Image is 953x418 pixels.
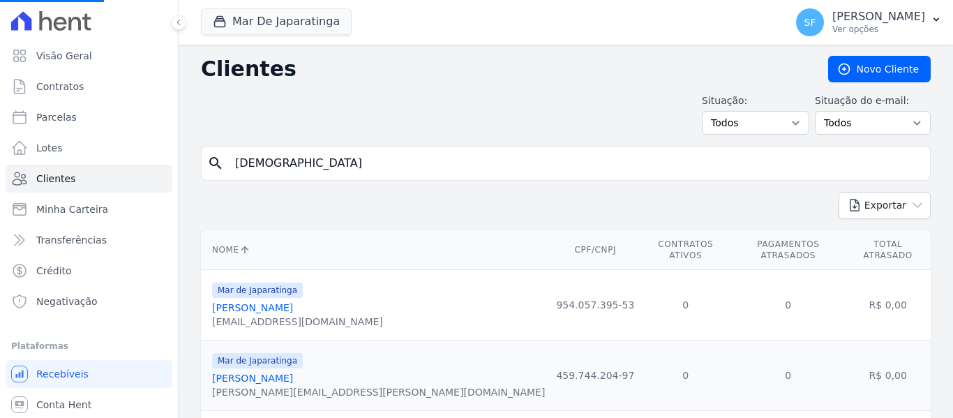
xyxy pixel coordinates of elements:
button: Exportar [839,192,931,219]
i: search [207,155,224,172]
button: SF [PERSON_NAME] Ver opções [785,3,953,42]
span: SF [804,17,816,27]
span: Mar de Japaratinga [212,353,303,368]
span: Lotes [36,141,63,155]
a: Minha Carteira [6,195,172,223]
a: Lotes [6,134,172,162]
td: 0 [731,270,845,341]
span: Crédito [36,264,72,278]
label: Situação: [702,94,809,108]
span: Mar de Japaratinga [212,283,303,298]
a: Negativação [6,288,172,315]
span: Visão Geral [36,49,92,63]
a: Visão Geral [6,42,172,70]
a: Clientes [6,165,172,193]
td: R$ 0,00 [845,341,931,411]
a: Parcelas [6,103,172,131]
a: [PERSON_NAME] [212,302,293,313]
h2: Clientes [201,57,806,82]
th: Total Atrasado [845,230,931,270]
div: [EMAIL_ADDRESS][DOMAIN_NAME] [212,315,383,329]
td: 0 [640,270,731,341]
td: 954.057.395-53 [550,270,640,341]
td: 0 [640,341,731,411]
button: Mar De Japaratinga [201,8,352,35]
a: Crédito [6,257,172,285]
span: Transferências [36,233,107,247]
td: 459.744.204-97 [550,341,640,411]
span: Negativação [36,294,98,308]
th: CPF/CNPJ [550,230,640,270]
a: Transferências [6,226,172,254]
a: Novo Cliente [828,56,931,82]
th: Nome [201,230,550,270]
label: Situação do e-mail: [815,94,931,108]
span: Conta Hent [36,398,91,412]
input: Buscar por nome, CPF ou e-mail [227,149,924,177]
span: Recebíveis [36,367,89,381]
span: Parcelas [36,110,77,124]
div: [PERSON_NAME][EMAIL_ADDRESS][PERSON_NAME][DOMAIN_NAME] [212,385,545,399]
p: [PERSON_NAME] [832,10,925,24]
span: Clientes [36,172,75,186]
td: 0 [731,341,845,411]
div: Plataformas [11,338,167,354]
a: [PERSON_NAME] [212,373,293,384]
a: Contratos [6,73,172,100]
td: R$ 0,00 [845,270,931,341]
th: Pagamentos Atrasados [731,230,845,270]
p: Ver opções [832,24,925,35]
th: Contratos Ativos [640,230,731,270]
span: Minha Carteira [36,202,108,216]
span: Contratos [36,80,84,94]
a: Recebíveis [6,360,172,388]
